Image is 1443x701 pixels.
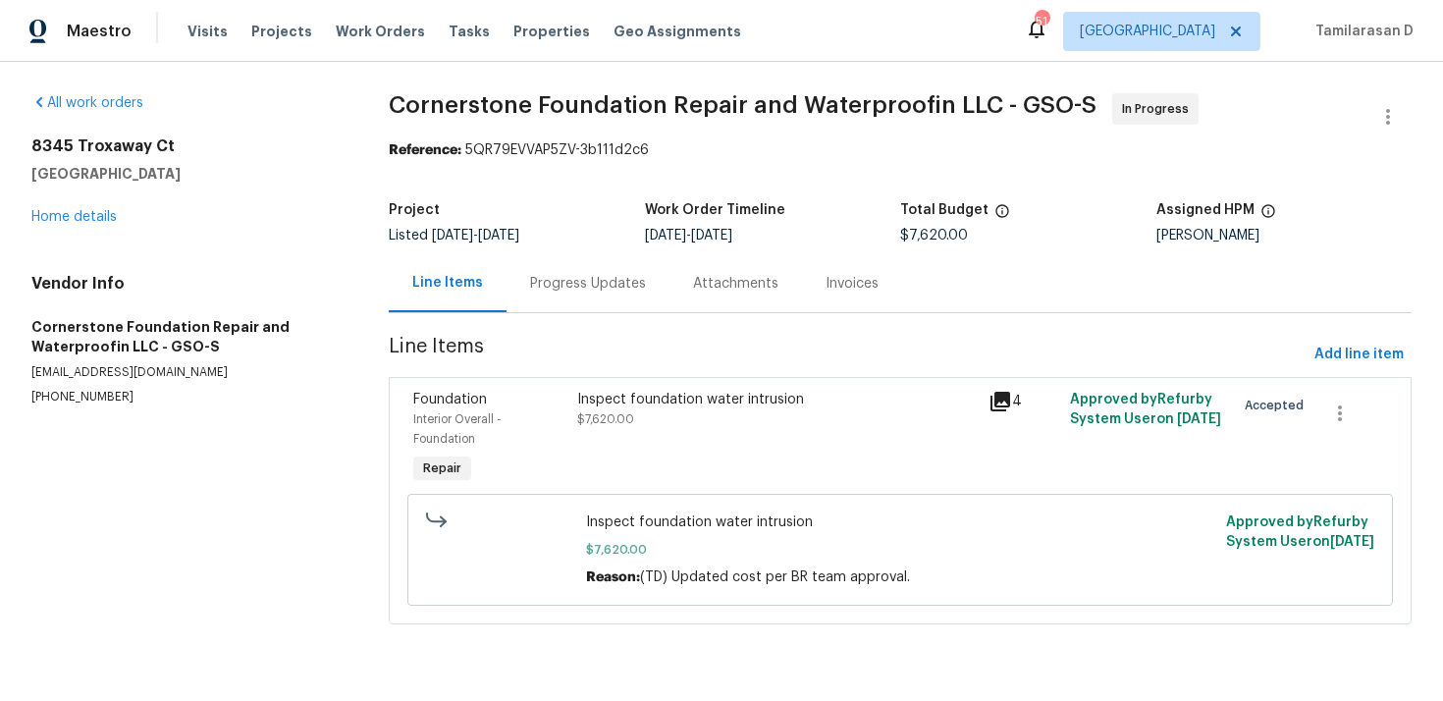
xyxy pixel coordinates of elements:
[693,274,778,294] div: Attachments
[415,458,469,478] span: Repair
[432,229,519,243] span: -
[389,229,519,243] span: Listed
[389,140,1412,160] div: 5QR79EVVAP5ZV-3b111d2c6
[577,413,634,425] span: $7,620.00
[530,274,646,294] div: Progress Updates
[1035,12,1048,31] div: 51
[412,273,483,293] div: Line Items
[645,229,686,243] span: [DATE]
[31,317,342,356] h5: Cornerstone Foundation Repair and Waterproofin LLC - GSO-S
[900,203,989,217] h5: Total Budget
[1314,343,1404,367] span: Add line item
[31,274,342,294] h4: Vendor Info
[1245,396,1311,415] span: Accepted
[478,229,519,243] span: [DATE]
[389,143,461,157] b: Reference:
[614,22,741,41] span: Geo Assignments
[31,164,342,184] h5: [GEOGRAPHIC_DATA]
[413,393,487,406] span: Foundation
[31,210,117,224] a: Home details
[31,364,342,381] p: [EMAIL_ADDRESS][DOMAIN_NAME]
[586,570,640,584] span: Reason:
[413,413,502,445] span: Interior Overall - Foundation
[640,570,910,584] span: (TD) Updated cost per BR team approval.
[251,22,312,41] span: Projects
[31,96,143,110] a: All work orders
[187,22,228,41] span: Visits
[31,136,342,156] h2: 8345 Troxaway Ct
[432,229,473,243] span: [DATE]
[389,337,1307,373] span: Line Items
[989,390,1059,413] div: 4
[513,22,590,41] span: Properties
[389,203,440,217] h5: Project
[31,389,342,405] p: [PHONE_NUMBER]
[1122,99,1197,119] span: In Progress
[691,229,732,243] span: [DATE]
[1070,393,1221,426] span: Approved by Refurby System User on
[1226,515,1374,549] span: Approved by Refurby System User on
[1177,412,1221,426] span: [DATE]
[1156,203,1255,217] h5: Assigned HPM
[1080,22,1215,41] span: [GEOGRAPHIC_DATA]
[1307,337,1412,373] button: Add line item
[645,229,732,243] span: -
[389,93,1096,117] span: Cornerstone Foundation Repair and Waterproofin LLC - GSO-S
[449,25,490,38] span: Tasks
[645,203,785,217] h5: Work Order Timeline
[900,229,968,243] span: $7,620.00
[1308,22,1414,41] span: Tamilarasan D
[994,203,1010,229] span: The total cost of line items that have been proposed by Opendoor. This sum includes line items th...
[1260,203,1276,229] span: The hpm assigned to this work order.
[826,274,879,294] div: Invoices
[586,540,1214,560] span: $7,620.00
[577,390,976,409] div: Inspect foundation water intrusion
[1330,535,1374,549] span: [DATE]
[1156,229,1413,243] div: [PERSON_NAME]
[67,22,132,41] span: Maestro
[336,22,425,41] span: Work Orders
[586,512,1214,532] span: Inspect foundation water intrusion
